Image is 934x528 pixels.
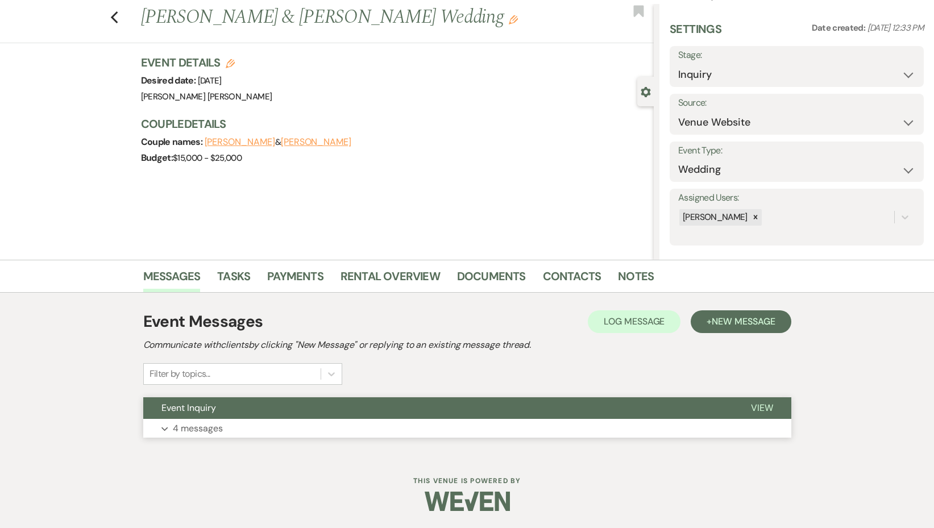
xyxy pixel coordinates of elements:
[150,367,210,381] div: Filter by topics...
[141,91,272,102] span: [PERSON_NAME] [PERSON_NAME]
[173,421,223,436] p: 4 messages
[618,267,654,292] a: Notes
[751,402,773,414] span: View
[143,338,791,352] h2: Communicate with clients by clicking "New Message" or replying to an existing message thread.
[679,209,749,226] div: [PERSON_NAME]
[712,315,775,327] span: New Message
[604,315,665,327] span: Log Message
[141,116,643,132] h3: Couple Details
[457,267,526,292] a: Documents
[141,136,205,148] span: Couple names:
[867,22,924,34] span: [DATE] 12:33 PM
[691,310,791,333] button: +New Message
[198,75,222,86] span: [DATE]
[173,152,242,164] span: $15,000 - $25,000
[678,47,915,64] label: Stage:
[812,22,867,34] span: Date created:
[543,267,601,292] a: Contacts
[205,138,275,147] button: [PERSON_NAME]
[205,136,351,148] span: &
[678,190,915,206] label: Assigned Users:
[733,397,791,419] button: View
[509,14,518,24] button: Edit
[141,74,198,86] span: Desired date:
[588,310,680,333] button: Log Message
[641,86,651,97] button: Close lead details
[141,4,547,31] h1: [PERSON_NAME] & [PERSON_NAME] Wedding
[670,21,721,46] h3: Settings
[141,55,272,70] h3: Event Details
[217,267,250,292] a: Tasks
[281,138,351,147] button: [PERSON_NAME]
[678,143,915,159] label: Event Type:
[161,402,216,414] span: Event Inquiry
[143,310,263,334] h1: Event Messages
[143,397,733,419] button: Event Inquiry
[678,95,915,111] label: Source:
[143,419,791,438] button: 4 messages
[143,267,201,292] a: Messages
[425,481,510,521] img: Weven Logo
[141,152,173,164] span: Budget:
[341,267,440,292] a: Rental Overview
[267,267,323,292] a: Payments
